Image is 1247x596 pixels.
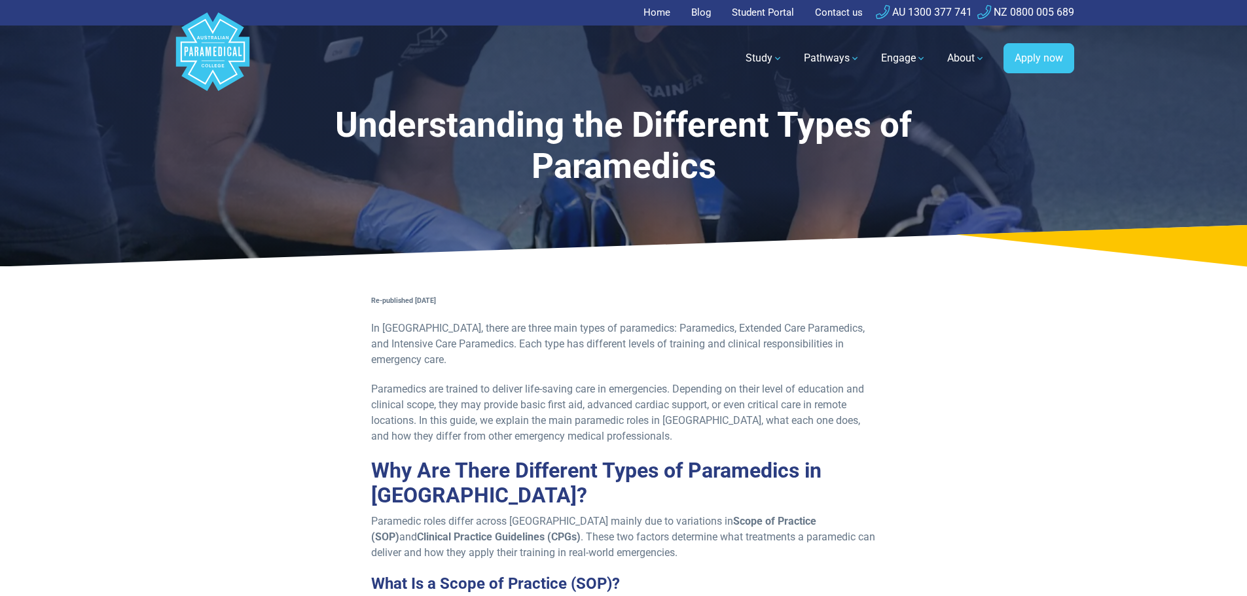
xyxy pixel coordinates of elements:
a: Engage [873,40,934,77]
strong: Scope of Practice (SOP) [371,515,816,543]
a: AU 1300 377 741 [876,6,972,18]
a: NZ 0800 005 689 [977,6,1074,18]
a: Australian Paramedical College [173,26,252,92]
p: Paramedics are trained to deliver life-saving care in emergencies. Depending on their level of ed... [371,381,877,444]
a: Study [738,40,791,77]
a: About [939,40,993,77]
a: Apply now [1003,43,1074,73]
strong: Re-published [DATE] [371,296,436,305]
h1: Understanding the Different Types of Paramedics [286,105,962,188]
a: Pathways [796,40,868,77]
h3: What Is a Scope of Practice (SOP)? [371,574,877,593]
p: Paramedic roles differ across [GEOGRAPHIC_DATA] mainly due to variations in and . These two facto... [371,514,877,561]
h2: Why Are There Different Types of Paramedics in [GEOGRAPHIC_DATA]? [371,458,877,508]
strong: Clinical Practice Guidelines (CPGs) [417,531,581,543]
p: In [GEOGRAPHIC_DATA], there are three main types of paramedics: Paramedics, Extended Care Paramed... [371,321,877,368]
